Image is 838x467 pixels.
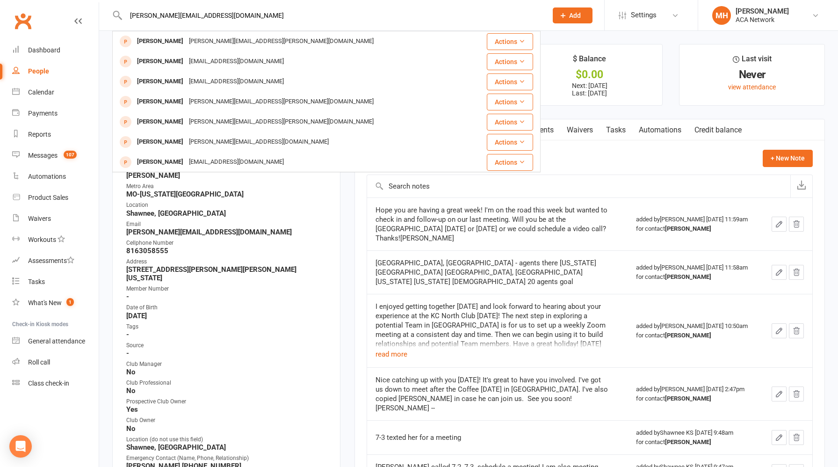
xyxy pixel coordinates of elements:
div: Hope you are having a great week! I'm on the road this week but wanted to check in and follow-up ... [376,205,609,243]
a: Product Sales [12,187,99,208]
div: [PERSON_NAME][EMAIL_ADDRESS][PERSON_NAME][DOMAIN_NAME] [186,95,376,109]
div: ACA Network [736,15,789,24]
div: $0.00 [526,70,654,80]
div: Last visit [733,53,772,70]
a: People [12,61,99,82]
div: [PERSON_NAME] [134,155,186,169]
div: [EMAIL_ADDRESS][DOMAIN_NAME] [186,55,287,68]
div: Club Manager [126,360,328,369]
strong: [PERSON_NAME] [665,273,711,280]
button: Actions [487,114,533,131]
strong: [PERSON_NAME] [126,171,328,180]
strong: MO-[US_STATE][GEOGRAPHIC_DATA] [126,190,328,198]
div: Emergency Contact (Name, Phone, Relationship) [126,454,328,463]
div: 7-3 texted her for a meeting [376,433,609,442]
div: Messages [28,152,58,159]
div: Address [126,257,328,266]
div: [PERSON_NAME] [736,7,789,15]
strong: [PERSON_NAME] [665,438,711,445]
strong: Yes [126,405,328,414]
div: Class check-in [28,379,69,387]
div: [PERSON_NAME][EMAIL_ADDRESS][PERSON_NAME][DOMAIN_NAME] [186,115,376,129]
div: [PERSON_NAME] [134,75,186,88]
strong: [PERSON_NAME] [665,332,711,339]
a: Automations [632,119,688,141]
input: Search notes [367,175,790,197]
div: Product Sales [28,194,68,201]
div: What's New [28,299,62,306]
div: General attendance [28,337,85,345]
button: Actions [487,134,533,151]
a: Dashboard [12,40,99,61]
div: People [28,67,49,75]
div: for contact [636,331,753,340]
div: Cellphone Number [126,239,328,248]
div: [EMAIL_ADDRESS][DOMAIN_NAME] [186,155,287,169]
div: I enjoyed getting together [DATE] and look forward to hearing about your experience at the KC Nor... [376,302,609,367]
strong: [PERSON_NAME] [665,225,711,232]
button: Actions [487,53,533,70]
div: [EMAIL_ADDRESS][DOMAIN_NAME] [186,75,287,88]
a: Assessments [12,250,99,271]
div: Automations [28,173,66,180]
button: Actions [487,94,533,110]
strong: - [126,292,328,301]
a: Roll call [12,352,99,373]
button: Actions [487,73,533,90]
div: added by [PERSON_NAME] [DATE] 10:50am [636,321,753,340]
strong: - [126,349,328,358]
div: $ Balance [573,53,606,70]
div: Metro Area [126,182,328,191]
strong: No [126,368,328,376]
a: Calendar [12,82,99,103]
strong: [PERSON_NAME][EMAIL_ADDRESS][DOMAIN_NAME] [126,228,328,236]
input: Search... [123,9,541,22]
div: added by Shawnee KS [DATE] 9:48am [636,428,753,447]
div: for contact [636,394,753,403]
div: for contact [636,438,753,447]
div: MH [712,6,731,25]
div: Workouts [28,236,56,243]
div: Tasks [28,278,45,285]
div: Assessments [28,257,74,264]
div: for contact [636,224,753,233]
div: [PERSON_NAME] [134,135,186,149]
div: Open Intercom Messenger [9,435,32,458]
strong: [DATE] [126,312,328,320]
div: Tags [126,322,328,331]
div: [GEOGRAPHIC_DATA], [GEOGRAPHIC_DATA] - agents there [US_STATE][GEOGRAPHIC_DATA] [GEOGRAPHIC_DATA]... [376,258,609,286]
div: Member Number [126,285,328,293]
button: Add [553,7,592,23]
button: + New Note [763,150,813,167]
a: Waivers [12,208,99,229]
div: for contact [636,272,753,282]
a: Credit balance [688,119,748,141]
div: Payments [28,109,58,117]
div: added by [PERSON_NAME] [DATE] 2:47pm [636,385,753,403]
div: Reports [28,131,51,138]
div: Waivers [28,215,51,222]
a: Payments [12,103,99,124]
a: Messages 107 [12,145,99,166]
a: Class kiosk mode [12,373,99,394]
div: Date of Birth [126,303,328,312]
div: Email [126,220,328,229]
a: Reports [12,124,99,145]
a: Automations [12,166,99,187]
div: [PERSON_NAME] [134,95,186,109]
button: Actions [487,154,533,171]
div: Prospective Club Owner [126,397,328,406]
strong: Shawnee, [GEOGRAPHIC_DATA] [126,443,328,452]
span: Add [569,12,581,19]
span: 1 [66,298,74,306]
div: added by [PERSON_NAME] [DATE] 11:59am [636,215,753,233]
a: Tasks [600,119,632,141]
div: Calendar [28,88,54,96]
a: Tasks [12,271,99,292]
strong: [PERSON_NAME] [665,395,711,402]
a: What's New1 [12,292,99,314]
div: [PERSON_NAME][EMAIL_ADDRESS][DOMAIN_NAME] [186,135,332,149]
span: Settings [631,5,657,26]
button: Actions [487,33,533,50]
strong: No [126,387,328,395]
